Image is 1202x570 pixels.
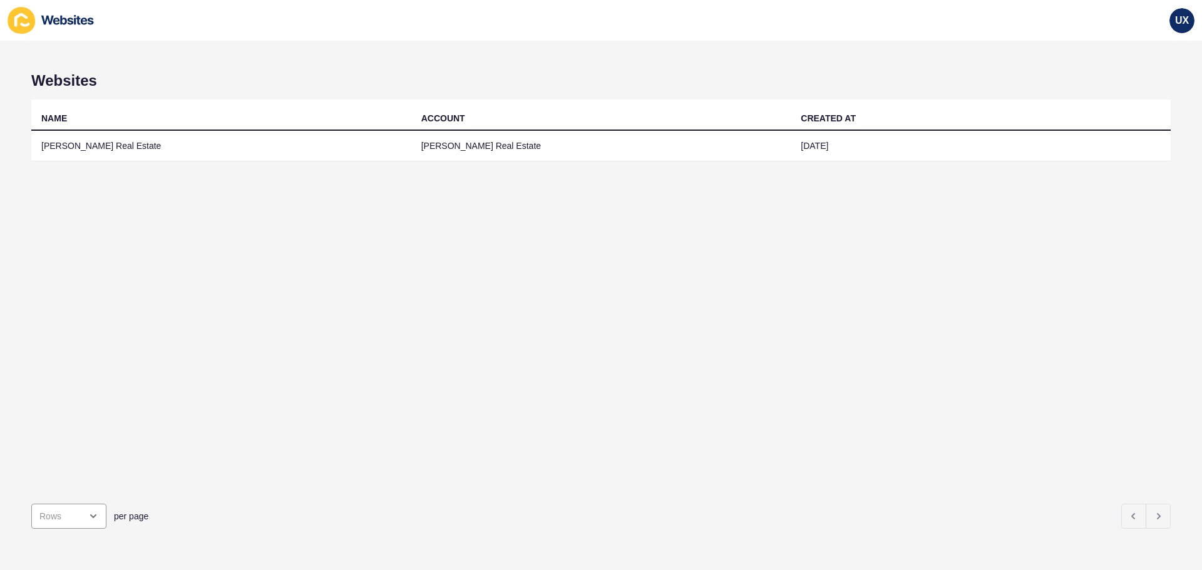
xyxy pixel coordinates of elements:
[31,504,106,529] div: open menu
[791,131,1171,161] td: [DATE]
[31,131,411,161] td: [PERSON_NAME] Real Estate
[41,112,67,125] div: NAME
[411,131,791,161] td: [PERSON_NAME] Real Estate
[31,72,1171,89] h1: Websites
[1175,14,1189,27] span: UX
[114,510,148,522] span: per page
[801,112,856,125] div: CREATED AT
[421,112,465,125] div: ACCOUNT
